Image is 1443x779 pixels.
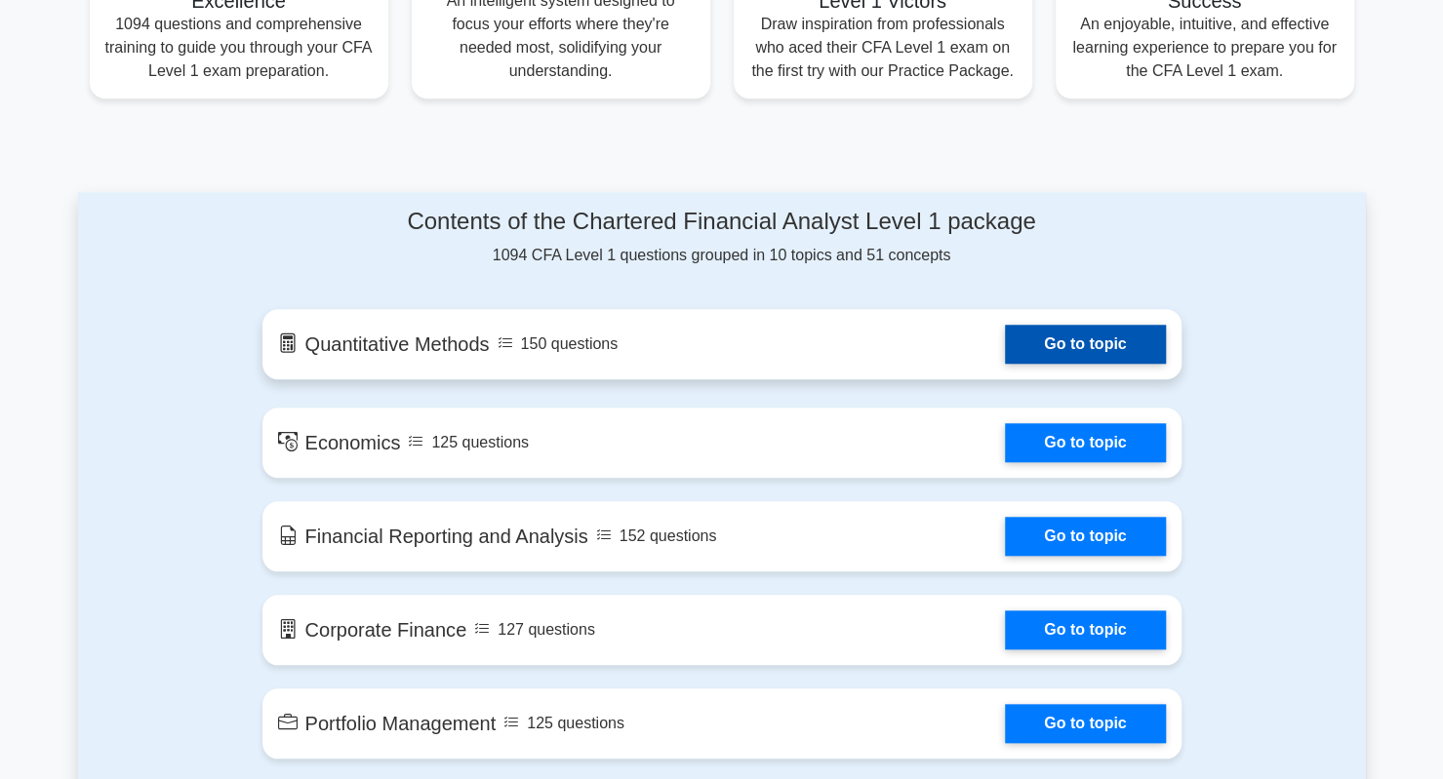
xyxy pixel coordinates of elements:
a: Go to topic [1005,325,1165,364]
div: 1094 CFA Level 1 questions grouped in 10 topics and 51 concepts [262,208,1182,267]
p: An enjoyable, intuitive, and effective learning experience to prepare you for the CFA Level 1 exam. [1071,13,1339,83]
a: Go to topic [1005,704,1165,743]
a: Go to topic [1005,423,1165,462]
p: 1094 questions and comprehensive training to guide you through your CFA Level 1 exam preparation. [105,13,373,83]
a: Go to topic [1005,610,1165,649]
a: Go to topic [1005,517,1165,556]
p: Draw inspiration from professionals who aced their CFA Level 1 exam on the first try with our Pra... [749,13,1017,83]
h4: Contents of the Chartered Financial Analyst Level 1 package [262,208,1182,236]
